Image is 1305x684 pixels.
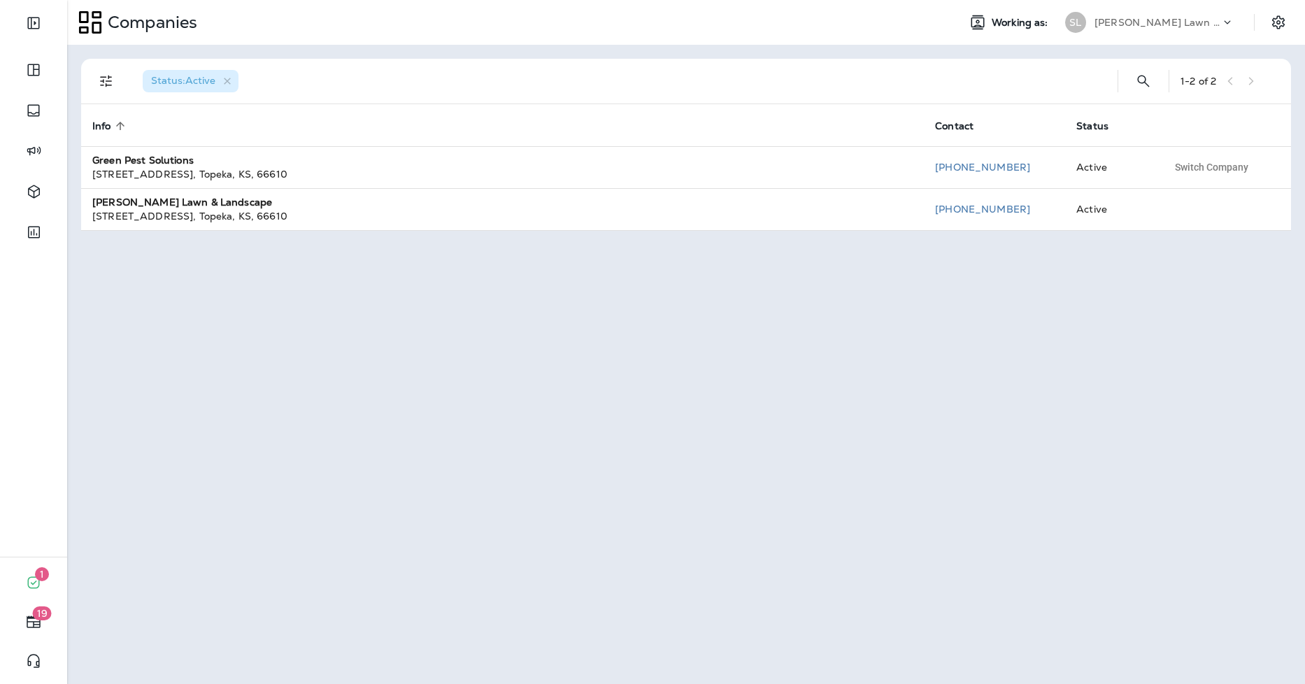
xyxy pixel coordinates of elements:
[1167,157,1256,178] button: Switch Company
[14,9,53,37] button: Expand Sidebar
[1076,120,1108,132] span: Status
[92,67,120,95] button: Filters
[992,17,1051,29] span: Working as:
[1094,17,1220,28] p: [PERSON_NAME] Lawn & Landscape
[14,608,53,636] button: 19
[151,74,215,87] span: Status : Active
[1175,162,1248,172] span: Switch Company
[143,70,238,92] div: Status:Active
[92,154,194,166] strong: Green Pest Solutions
[92,196,272,208] strong: [PERSON_NAME] Lawn & Landscape
[92,167,913,181] div: [STREET_ADDRESS] , Topeka , KS , 66610
[92,120,129,132] span: Info
[935,120,992,132] span: Contact
[1065,12,1086,33] div: SL
[14,569,53,597] button: 1
[1129,67,1157,95] button: Search Companies
[935,120,974,132] span: Contact
[35,567,49,581] span: 1
[1065,188,1156,230] td: Active
[102,12,197,33] p: Companies
[1065,146,1156,188] td: Active
[935,203,1030,215] a: [PHONE_NUMBER]
[1076,120,1127,132] span: Status
[1266,10,1291,35] button: Settings
[33,606,52,620] span: 19
[92,120,111,132] span: Info
[1181,76,1216,87] div: 1 - 2 of 2
[92,209,913,223] div: [STREET_ADDRESS] , Topeka , KS , 66610
[935,161,1030,173] a: [PHONE_NUMBER]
